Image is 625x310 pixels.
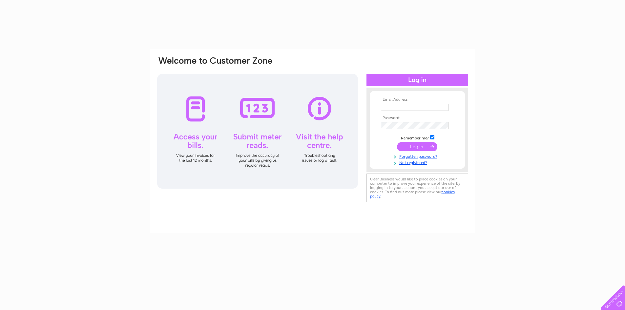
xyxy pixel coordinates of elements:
[397,142,437,151] input: Submit
[379,116,455,120] th: Password:
[379,97,455,102] th: Email Address:
[366,174,468,202] div: Clear Business would like to place cookies on your computer to improve your experience of the sit...
[370,190,455,198] a: cookies policy
[381,153,455,159] a: Forgotten password?
[381,159,455,165] a: Not registered?
[379,134,455,141] td: Remember me?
